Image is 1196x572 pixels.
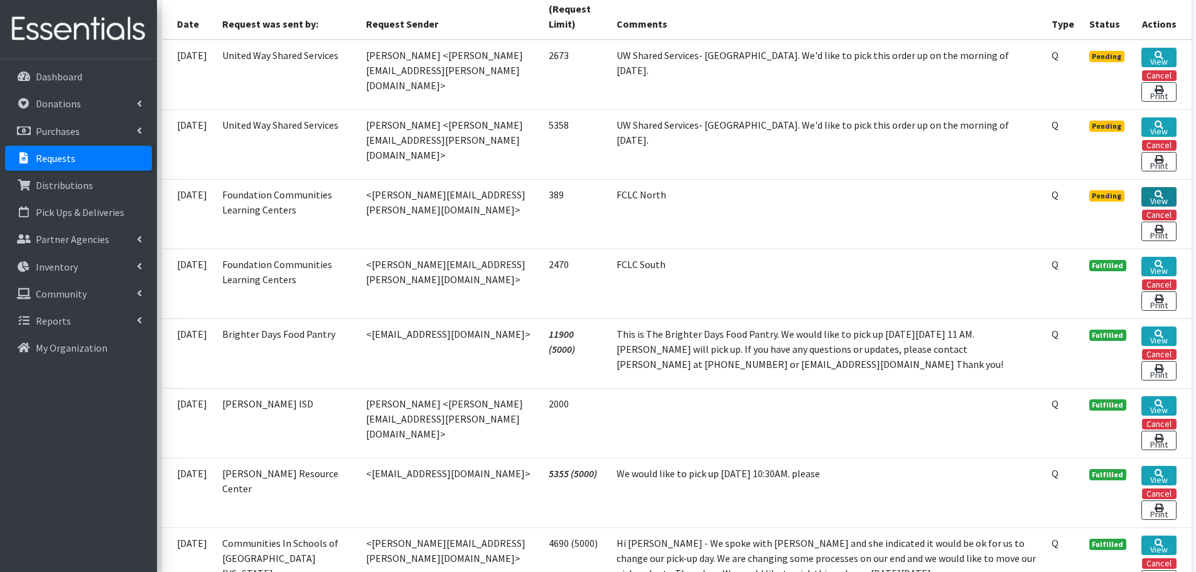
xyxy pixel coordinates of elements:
[541,318,610,388] td: 11900 (5000)
[1142,279,1177,290] button: Cancel
[1089,190,1125,202] span: Pending
[1141,82,1176,102] a: Print
[609,318,1043,388] td: This is The Brighter Days Food Pantry. We would like to pick up [DATE][DATE] 11 AM. [PERSON_NAME]...
[1089,469,1127,480] span: Fulfilled
[1141,152,1176,171] a: Print
[1052,188,1059,201] abbr: Quantity
[5,200,152,225] a: Pick Ups & Deliveries
[36,206,124,219] p: Pick Ups & Deliveries
[1142,70,1177,81] button: Cancel
[1141,291,1176,311] a: Print
[162,388,215,458] td: [DATE]
[162,318,215,388] td: [DATE]
[36,315,71,327] p: Reports
[162,179,215,249] td: [DATE]
[5,146,152,171] a: Requests
[1052,119,1059,131] abbr: Quantity
[541,249,610,318] td: 2470
[609,109,1043,179] td: UW Shared Services- [GEOGRAPHIC_DATA]. We'd like to pick this order up on the morning of [DATE].
[1089,539,1127,550] span: Fulfilled
[1089,399,1127,411] span: Fulfilled
[215,109,359,179] td: United Way Shared Services
[1141,117,1176,137] a: View
[162,249,215,318] td: [DATE]
[358,40,541,110] td: [PERSON_NAME] <[PERSON_NAME][EMAIL_ADDRESS][PERSON_NAME][DOMAIN_NAME]>
[215,388,359,458] td: [PERSON_NAME] ISD
[1052,467,1059,480] abbr: Quantity
[5,335,152,360] a: My Organization
[5,119,152,144] a: Purchases
[5,254,152,279] a: Inventory
[1089,260,1127,271] span: Fulfilled
[162,40,215,110] td: [DATE]
[215,249,359,318] td: Foundation Communities Learning Centers
[1141,431,1176,450] a: Print
[1142,349,1177,360] button: Cancel
[541,40,610,110] td: 2673
[5,64,152,89] a: Dashboard
[358,318,541,388] td: <[EMAIL_ADDRESS][DOMAIN_NAME]>
[1142,419,1177,429] button: Cancel
[5,173,152,198] a: Distributions
[5,227,152,252] a: Partner Agencies
[1141,500,1176,520] a: Print
[5,91,152,116] a: Donations
[1052,537,1059,549] abbr: Quantity
[1052,397,1059,410] abbr: Quantity
[36,342,107,354] p: My Organization
[541,179,610,249] td: 389
[1089,330,1127,341] span: Fulfilled
[36,97,81,110] p: Donations
[5,8,152,50] img: HumanEssentials
[1141,536,1176,555] a: View
[1141,48,1176,67] a: View
[609,40,1043,110] td: UW Shared Services- [GEOGRAPHIC_DATA]. We'd like to pick this order up on the morning of [DATE].
[541,388,610,458] td: 2000
[215,458,359,527] td: [PERSON_NAME] Resource Center
[162,109,215,179] td: [DATE]
[36,70,82,83] p: Dashboard
[609,458,1043,527] td: We would like to pick up [DATE] 10:30AM. please
[36,261,78,273] p: Inventory
[215,40,359,110] td: United Way Shared Services
[358,179,541,249] td: <[PERSON_NAME][EMAIL_ADDRESS][PERSON_NAME][DOMAIN_NAME]>
[215,179,359,249] td: Foundation Communities Learning Centers
[541,458,610,527] td: 5355 (5000)
[1141,396,1176,416] a: View
[1141,187,1176,207] a: View
[1089,121,1125,132] span: Pending
[36,179,93,192] p: Distributions
[5,308,152,333] a: Reports
[1141,326,1176,346] a: View
[1142,488,1177,499] button: Cancel
[5,281,152,306] a: Community
[1142,140,1177,151] button: Cancel
[36,233,109,246] p: Partner Agencies
[1089,51,1125,62] span: Pending
[36,152,75,165] p: Requests
[36,125,80,138] p: Purchases
[215,318,359,388] td: Brighter Days Food Pantry
[358,388,541,458] td: [PERSON_NAME] <[PERSON_NAME][EMAIL_ADDRESS][PERSON_NAME][DOMAIN_NAME]>
[358,109,541,179] td: [PERSON_NAME] <[PERSON_NAME][EMAIL_ADDRESS][PERSON_NAME][DOMAIN_NAME]>
[1141,361,1176,380] a: Print
[1142,210,1177,220] button: Cancel
[1052,328,1059,340] abbr: Quantity
[541,109,610,179] td: 5358
[1141,466,1176,485] a: View
[609,179,1043,249] td: FCLC North
[358,249,541,318] td: <[PERSON_NAME][EMAIL_ADDRESS][PERSON_NAME][DOMAIN_NAME]>
[162,458,215,527] td: [DATE]
[1142,558,1177,569] button: Cancel
[1052,258,1059,271] abbr: Quantity
[609,249,1043,318] td: FCLC South
[358,458,541,527] td: <[EMAIL_ADDRESS][DOMAIN_NAME]>
[1141,222,1176,241] a: Print
[1141,257,1176,276] a: View
[36,288,87,300] p: Community
[1052,49,1059,62] abbr: Quantity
